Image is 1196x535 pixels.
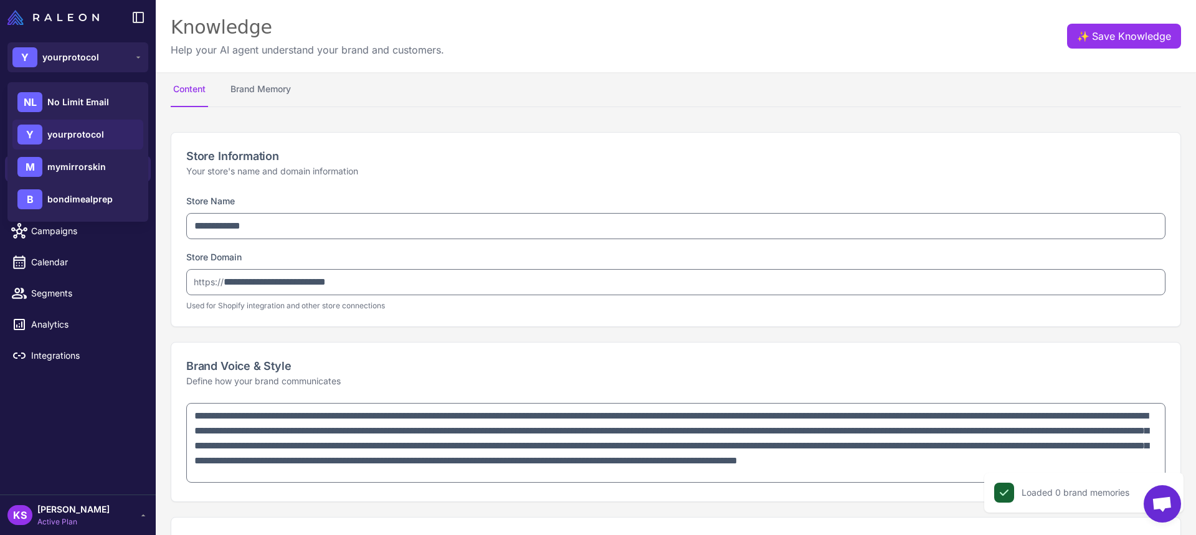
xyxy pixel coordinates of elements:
[1067,24,1181,49] button: ✨Save Knowledge
[1077,29,1087,39] span: ✨
[47,128,104,141] span: yourprotocol
[171,15,444,40] div: Knowledge
[1157,483,1177,503] button: Close
[42,50,99,64] span: yourprotocol
[186,196,235,206] label: Store Name
[5,280,151,306] a: Segments
[17,92,42,112] div: NL
[186,148,1165,164] h2: Store Information
[1144,485,1181,523] a: Open chat
[1022,486,1129,499] div: Loaded 0 brand memories
[47,192,113,206] span: bondimealprep
[228,72,293,107] button: Brand Memory
[31,224,141,238] span: Campaigns
[5,218,151,244] a: Campaigns
[7,10,99,25] img: Raleon Logo
[47,160,106,174] span: mymirrorskin
[37,516,110,528] span: Active Plan
[17,189,42,209] div: B
[5,249,151,275] a: Calendar
[5,125,151,151] a: Chats
[31,255,141,269] span: Calendar
[171,72,208,107] button: Content
[12,47,37,67] div: Y
[31,318,141,331] span: Analytics
[17,157,42,177] div: M
[186,357,1165,374] h2: Brand Voice & Style
[5,156,151,182] a: Knowledge
[186,252,242,262] label: Store Domain
[31,349,141,362] span: Integrations
[171,42,444,57] p: Help your AI agent understand your brand and customers.
[186,300,1165,311] p: Used for Shopify integration and other store connections
[7,42,148,72] button: Yyourprotocol
[186,374,1165,388] p: Define how your brand communicates
[31,286,141,300] span: Segments
[17,125,42,144] div: Y
[5,311,151,338] a: Analytics
[186,164,1165,178] p: Your store's name and domain information
[47,95,109,109] span: No Limit Email
[7,505,32,525] div: KS
[5,343,151,369] a: Integrations
[37,503,110,516] span: [PERSON_NAME]
[5,187,151,213] a: Email Design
